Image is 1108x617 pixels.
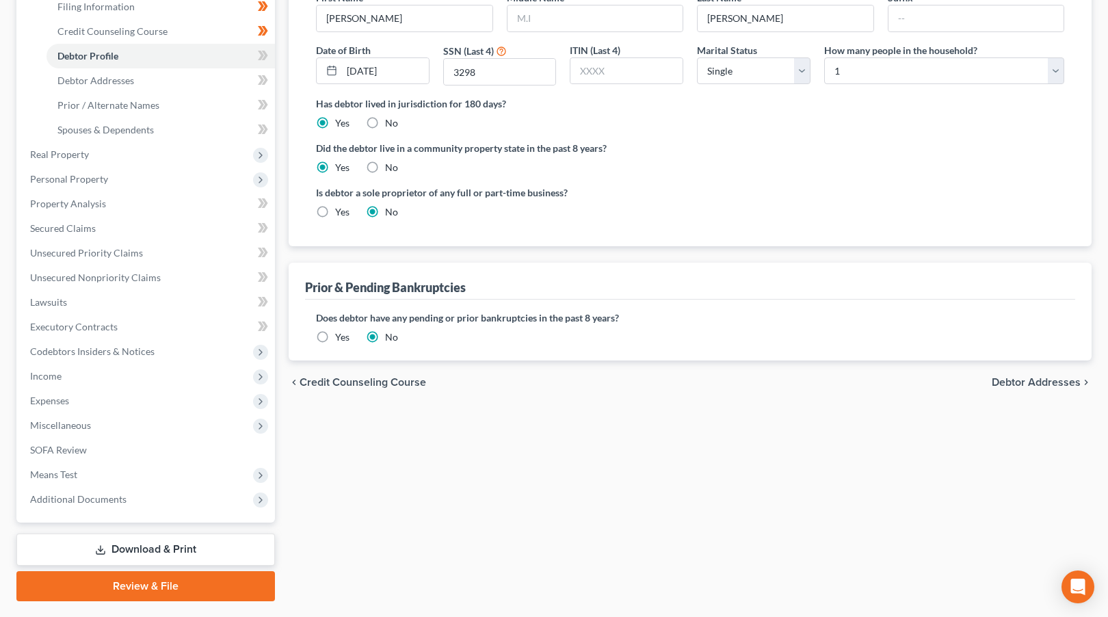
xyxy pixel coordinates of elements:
a: Debtor Profile [47,44,275,68]
span: Debtor Profile [57,50,118,62]
a: Review & File [16,571,275,601]
span: Unsecured Priority Claims [30,247,143,259]
a: Lawsuits [19,290,275,315]
a: Download & Print [16,534,275,566]
input: -- [317,5,492,31]
input: M.I [507,5,683,31]
span: Means Test [30,469,77,480]
input: XXXX [570,58,683,84]
input: -- [698,5,873,31]
label: Date of Birth [316,43,371,57]
span: Expenses [30,395,69,406]
span: Property Analysis [30,198,106,209]
span: Miscellaneous [30,419,91,431]
label: Yes [335,330,349,344]
span: Credit Counseling Course [57,25,168,37]
span: Spouses & Dependents [57,124,154,135]
span: Additional Documents [30,493,127,505]
label: Does debtor have any pending or prior bankruptcies in the past 8 years? [316,311,1064,325]
label: Yes [335,161,349,174]
label: No [385,116,398,130]
span: Secured Claims [30,222,96,234]
input: -- [888,5,1064,31]
span: Credit Counseling Course [300,377,426,388]
div: Open Intercom Messenger [1061,570,1094,603]
button: chevron_left Credit Counseling Course [289,377,426,388]
span: Unsecured Nonpriority Claims [30,272,161,283]
span: Debtor Addresses [57,75,134,86]
i: chevron_left [289,377,300,388]
a: Unsecured Nonpriority Claims [19,265,275,290]
span: SOFA Review [30,444,87,456]
label: SSN (Last 4) [443,44,494,58]
i: chevron_right [1081,377,1092,388]
label: No [385,205,398,219]
label: Has debtor lived in jurisdiction for 180 days? [316,96,1064,111]
input: XXXX [444,59,556,85]
a: Credit Counseling Course [47,19,275,44]
span: Codebtors Insiders & Notices [30,345,155,357]
label: Marital Status [697,43,757,57]
a: Unsecured Priority Claims [19,241,275,265]
span: Personal Property [30,173,108,185]
input: MM/DD/YYYY [342,58,429,84]
a: Prior / Alternate Names [47,93,275,118]
span: Prior / Alternate Names [57,99,159,111]
span: Executory Contracts [30,321,118,332]
span: Income [30,370,62,382]
span: Real Property [30,148,89,160]
span: Lawsuits [30,296,67,308]
a: Executory Contracts [19,315,275,339]
a: Secured Claims [19,216,275,241]
button: Debtor Addresses chevron_right [992,377,1092,388]
a: Property Analysis [19,192,275,216]
a: Spouses & Dependents [47,118,275,142]
label: Did the debtor live in a community property state in the past 8 years? [316,141,1064,155]
label: Is debtor a sole proprietor of any full or part-time business? [316,185,683,200]
div: Prior & Pending Bankruptcies [305,279,466,296]
a: SOFA Review [19,438,275,462]
label: No [385,330,398,344]
label: No [385,161,398,174]
label: Yes [335,205,349,219]
label: ITIN (Last 4) [570,43,620,57]
label: Yes [335,116,349,130]
a: Debtor Addresses [47,68,275,93]
span: Debtor Addresses [992,377,1081,388]
span: Filing Information [57,1,135,12]
label: How many people in the household? [824,43,977,57]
